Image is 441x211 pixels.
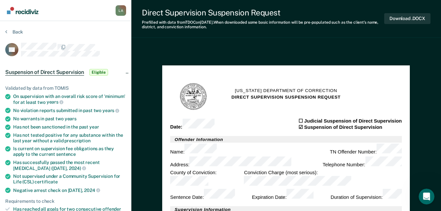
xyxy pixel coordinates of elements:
[13,107,126,113] div: No violation reports submitted in past two
[252,189,314,200] div: Expiration Date :
[170,136,402,142] h2: Offender Information
[13,124,126,130] div: Has not been sanctioned in the past
[13,94,126,105] div: On supervision with an overall risk score of 'minimum' for at least two
[142,20,384,30] div: Prefilled with data from TDOC on [DATE] . When downloaded some basic information will be pre-popu...
[142,8,384,17] div: Direct Supervision Suspension Request
[13,116,126,122] div: No warrants in past two
[232,94,341,100] h2: DIRECT SUPERVISION SUSPENSION REQUEST
[102,108,119,113] span: years
[84,188,100,193] span: 2024
[116,5,126,16] div: L A
[13,160,126,171] div: Has successfully passed the most recent [MEDICAL_DATA] ([DATE],
[170,143,217,154] div: Name :
[5,69,84,76] span: Suspension of Direct Supervision
[170,156,292,168] div: Address :
[116,5,126,16] button: Profile dropdown button
[384,13,430,24] button: Download .DOCX
[13,174,126,185] div: Not supervised under a Community Supervision for Life (CSL)
[34,179,57,184] span: certificate
[5,199,126,204] div: Requirements to check
[89,124,99,129] span: year
[330,143,402,154] div: TN Offender Number :
[64,138,90,143] span: prescription
[47,99,63,105] span: years
[170,169,244,187] div: County of Conviction :
[7,7,38,14] img: Recidiviz
[170,189,235,200] div: Sentence Date :
[13,132,126,144] div: Has not tested positive for any substance within the last year without a valid
[170,118,215,129] div: Date :
[13,146,126,157] div: Is current on supervision fee obligations as they apply to the current
[5,85,126,91] div: Validated by data from TOMIS
[235,87,337,94] h1: [US_STATE] Department of Correction
[69,166,86,171] span: 2024)
[65,116,77,121] span: years
[89,69,108,76] span: Eligible
[13,187,126,193] div: Negative arrest check on [DATE],
[5,29,23,35] button: Back
[56,152,76,157] span: sentence
[419,189,434,204] iframe: Intercom live chat
[298,118,402,124] div: ☐ Judicial Suspension of Direct Supervision
[244,169,402,187] div: Conviction Charge (most serious) :
[298,124,402,130] div: ☑ Suspension of Direct Supervision
[331,189,402,200] div: Duration of Supervision :
[323,156,402,168] div: Telephone Number :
